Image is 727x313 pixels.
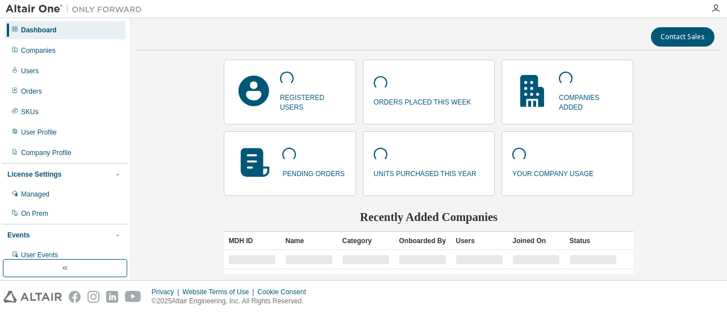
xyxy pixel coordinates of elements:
p: registered users [280,90,345,112]
img: Altair One [6,3,148,15]
div: On Prem [21,209,48,218]
div: Cookie Consent [257,287,312,297]
div: Companies [21,46,56,55]
div: Users [456,232,503,250]
div: Status [569,232,617,250]
div: Category [342,232,390,250]
button: Contact Sales [651,27,715,47]
div: Managed [21,190,49,199]
div: Dashboard [21,26,57,35]
div: Joined On [512,232,560,250]
div: User Profile [21,128,57,137]
img: altair_logo.svg [3,291,62,303]
img: youtube.svg [125,291,141,303]
div: Orders [21,87,42,96]
div: SKUs [21,107,39,116]
div: Privacy [152,287,182,297]
p: units purchased this year [374,166,477,179]
div: Website Terms of Use [182,287,257,297]
div: Events [7,231,30,240]
div: Name [285,232,333,250]
div: Onboarded By [399,232,446,250]
p: your company usage [512,166,594,179]
div: Company Profile [21,148,72,157]
div: User Events [21,251,58,260]
div: MDH ID [228,232,276,250]
h2: Recently Added Companies [224,210,633,224]
img: instagram.svg [87,291,99,303]
img: linkedin.svg [106,291,118,303]
p: pending orders [282,166,344,179]
img: facebook.svg [69,291,81,303]
div: Users [21,66,39,76]
p: © 2025 Altair Engineering, Inc. All Rights Reserved. [152,297,313,306]
p: orders placed this week [374,94,471,107]
div: License Settings [7,170,61,179]
p: companies added [559,90,622,112]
